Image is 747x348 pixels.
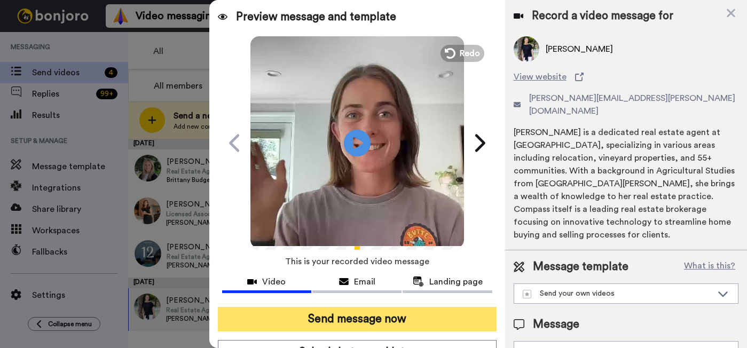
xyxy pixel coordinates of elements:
span: This is your recorded video message [285,250,429,273]
span: Message template [533,259,628,275]
a: View website [514,70,738,83]
span: View website [514,70,567,83]
span: Email [354,275,375,288]
span: Message [533,317,579,333]
span: Video [262,275,286,288]
div: [PERSON_NAME] is a dedicated real estate agent at [GEOGRAPHIC_DATA], specializing in various area... [514,126,738,241]
img: demo-template.svg [523,290,531,298]
button: What is this? [681,259,738,275]
span: [PERSON_NAME][EMAIL_ADDRESS][PERSON_NAME][DOMAIN_NAME] [529,92,738,117]
div: Send your own videos [523,288,712,299]
button: Send message now [218,307,497,331]
span: Landing page [429,275,483,288]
